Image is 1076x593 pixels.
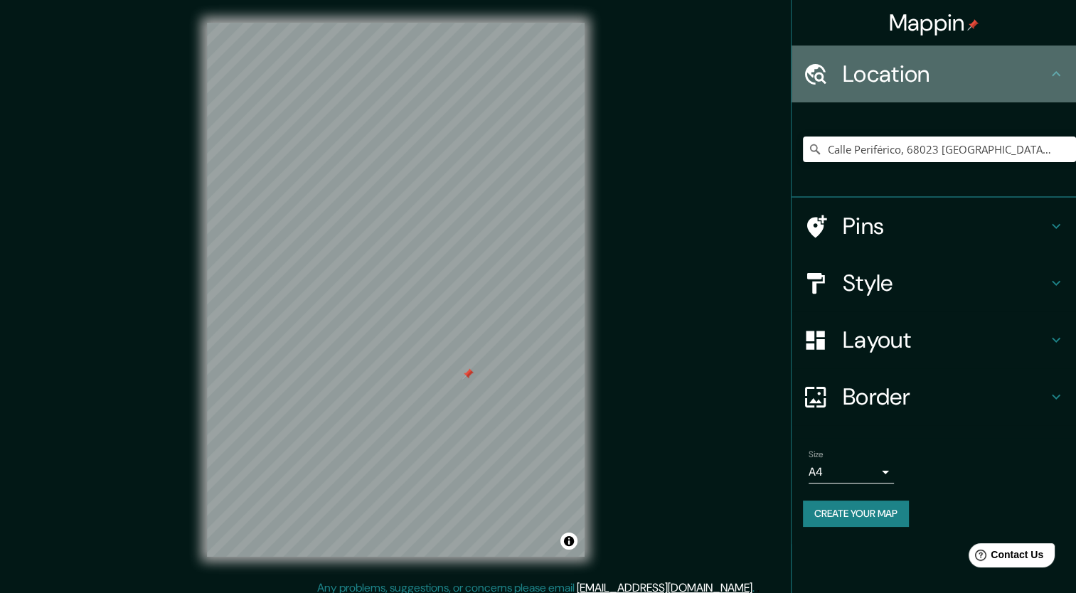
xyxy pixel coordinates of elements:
div: A4 [809,461,894,484]
h4: Style [843,269,1048,297]
div: Border [792,368,1076,425]
h4: Border [843,383,1048,411]
button: Create your map [803,501,909,527]
h4: Pins [843,212,1048,240]
iframe: Help widget launcher [949,538,1060,577]
h4: Layout [843,326,1048,354]
input: Pick your city or area [803,137,1076,162]
div: Style [792,255,1076,311]
canvas: Map [207,23,585,557]
div: Pins [792,198,1076,255]
label: Size [809,449,824,461]
h4: Mappin [889,9,979,37]
div: Location [792,46,1076,102]
button: Toggle attribution [560,533,577,550]
h4: Location [843,60,1048,88]
img: pin-icon.png [967,19,979,31]
div: Layout [792,311,1076,368]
